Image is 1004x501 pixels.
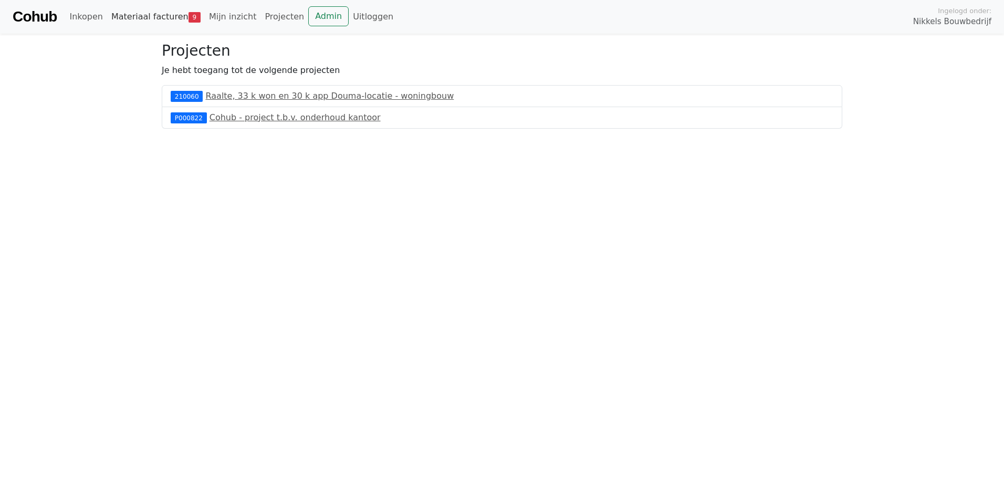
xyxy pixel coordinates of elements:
[210,112,381,122] a: Cohub - project t.b.v. onderhoud kantoor
[308,6,349,26] a: Admin
[65,6,107,27] a: Inkopen
[171,112,207,123] div: P000822
[189,12,201,23] span: 9
[260,6,308,27] a: Projecten
[171,91,203,101] div: 210060
[349,6,398,27] a: Uitloggen
[162,42,842,60] h3: Projecten
[206,91,454,101] a: Raalte, 33 k won en 30 k app Douma-locatie - woningbouw
[205,6,261,27] a: Mijn inzicht
[162,64,842,77] p: Je hebt toegang tot de volgende projecten
[938,6,991,16] span: Ingelogd onder:
[107,6,205,27] a: Materiaal facturen9
[913,16,991,28] span: Nikkels Bouwbedrijf
[13,4,57,29] a: Cohub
